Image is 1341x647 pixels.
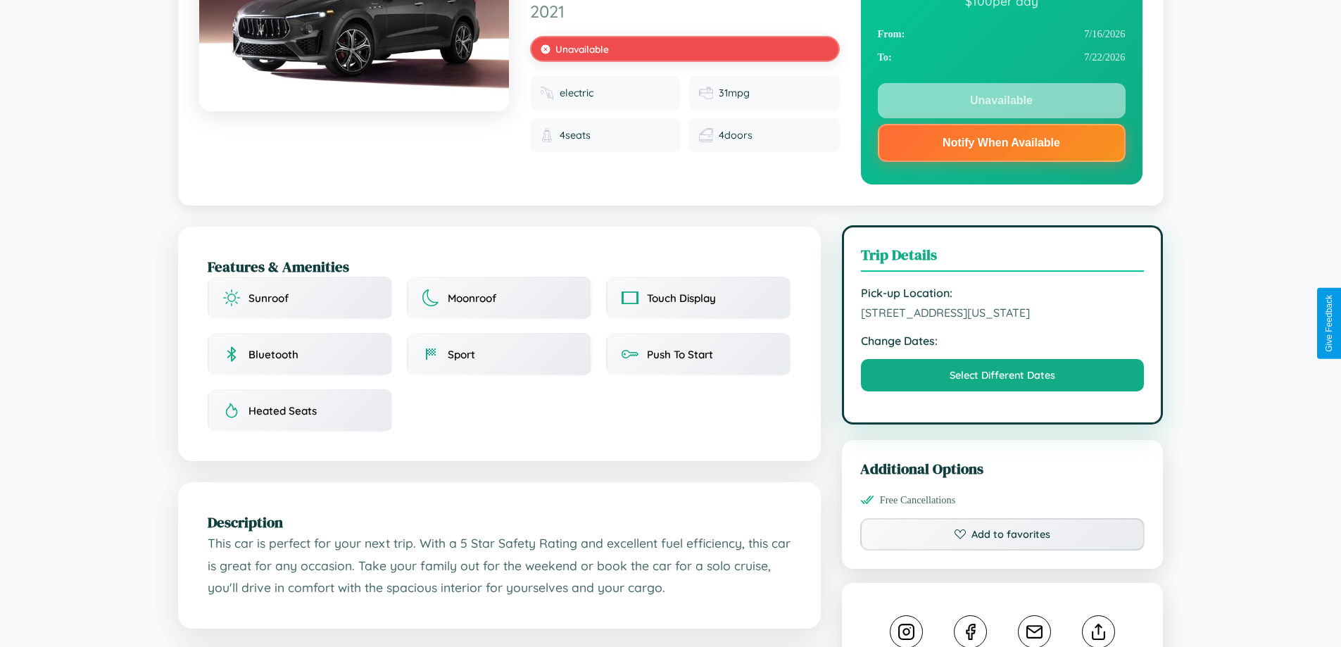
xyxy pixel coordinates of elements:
[647,291,716,305] span: Touch Display
[878,28,905,40] strong: From:
[540,86,554,100] img: Fuel type
[560,87,593,99] span: electric
[448,291,496,305] span: Moonroof
[878,23,1126,46] div: 7 / 16 / 2026
[248,348,298,361] span: Bluetooth
[861,286,1145,300] strong: Pick-up Location:
[1324,295,1334,352] div: Give Feedback
[861,244,1145,272] h3: Trip Details
[699,86,713,100] img: Fuel efficiency
[530,1,840,22] span: 2021
[878,83,1126,118] button: Unavailable
[880,494,956,506] span: Free Cancellations
[860,458,1145,479] h3: Additional Options
[878,51,892,63] strong: To:
[878,124,1126,162] button: Notify When Available
[861,306,1145,320] span: [STREET_ADDRESS][US_STATE]
[699,128,713,142] img: Doors
[861,334,1145,348] strong: Change Dates:
[208,512,791,532] h2: Description
[878,46,1126,69] div: 7 / 22 / 2026
[560,129,591,142] span: 4 seats
[647,348,713,361] span: Push To Start
[248,404,317,417] span: Heated Seats
[860,518,1145,551] button: Add to favorites
[248,291,289,305] span: Sunroof
[555,43,609,55] span: Unavailable
[540,128,554,142] img: Seats
[208,532,791,599] p: This car is perfect for your next trip. With a 5 Star Safety Rating and excellent fuel efficiency...
[861,359,1145,391] button: Select Different Dates
[448,348,475,361] span: Sport
[208,256,791,277] h2: Features & Amenities
[719,87,750,99] span: 31 mpg
[719,129,753,142] span: 4 doors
